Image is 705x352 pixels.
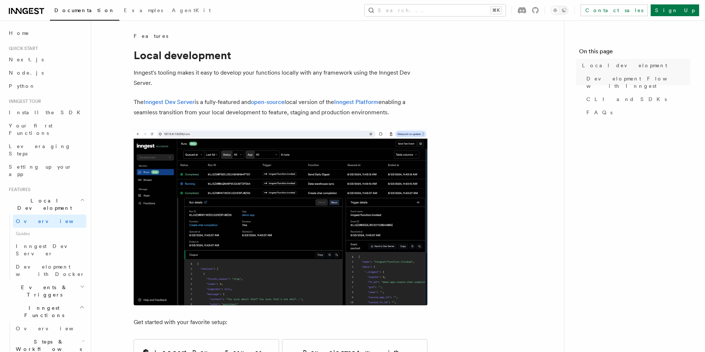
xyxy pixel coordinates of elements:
h1: Local development [134,49,427,62]
a: Install the SDK [6,106,86,119]
a: Next.js [6,53,86,66]
span: Your first Functions [9,123,53,136]
span: Overview [16,218,91,224]
span: Next.js [9,57,44,62]
span: Development Flow with Inngest [586,75,690,90]
span: AgentKit [172,7,211,13]
a: Examples [119,2,167,20]
span: Documentation [54,7,115,13]
a: FAQs [583,106,690,119]
button: Inngest Functions [6,301,86,322]
a: Overview [13,215,86,228]
span: Inngest tour [6,98,41,104]
a: Inngest Platform [334,98,379,105]
a: Sign Up [651,4,699,16]
a: Your first Functions [6,119,86,140]
a: Contact sales [581,4,648,16]
a: Development Flow with Inngest [583,72,690,93]
a: Home [6,26,86,40]
img: The Inngest Dev Server on the Functions page [134,129,427,305]
button: Toggle dark mode [551,6,568,15]
span: Home [9,29,29,37]
a: Inngest Dev Server [13,240,86,260]
a: AgentKit [167,2,215,20]
span: Local Development [6,197,80,212]
span: Setting up your app [9,164,72,177]
button: Events & Triggers [6,281,86,301]
a: Setting up your app [6,160,86,181]
span: Development with Docker [16,264,85,277]
span: Inngest Functions [6,304,79,319]
span: Leveraging Steps [9,143,71,157]
p: The is a fully-featured and local version of the enabling a seamless transition from your local d... [134,97,427,118]
button: Search...⌘K [365,4,506,16]
a: Python [6,79,86,93]
span: Features [6,187,30,193]
a: Local development [579,59,690,72]
p: Get started with your favorite setup: [134,317,427,327]
span: Events & Triggers [6,284,80,298]
a: Leveraging Steps [6,140,86,160]
span: Overview [16,326,91,331]
span: Guides [13,228,86,240]
a: Inngest Dev Server [144,98,195,105]
a: open-source [251,98,285,105]
span: Install the SDK [9,109,85,115]
span: Features [134,32,168,40]
span: Inngest Dev Server [16,243,79,256]
a: Overview [13,322,86,335]
span: Node.js [9,70,44,76]
a: CLI and SDKs [583,93,690,106]
h4: On this page [579,47,690,59]
span: FAQs [586,109,612,116]
button: Local Development [6,194,86,215]
span: Local development [582,62,667,69]
span: Examples [124,7,163,13]
span: CLI and SDKs [586,96,667,103]
span: Python [9,83,36,89]
a: Development with Docker [13,260,86,281]
a: Documentation [50,2,119,21]
kbd: ⌘K [491,7,501,14]
div: Local Development [6,215,86,281]
p: Inngest's tooling makes it easy to develop your functions locally with any framework using the In... [134,68,427,88]
a: Node.js [6,66,86,79]
span: Quick start [6,46,38,51]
